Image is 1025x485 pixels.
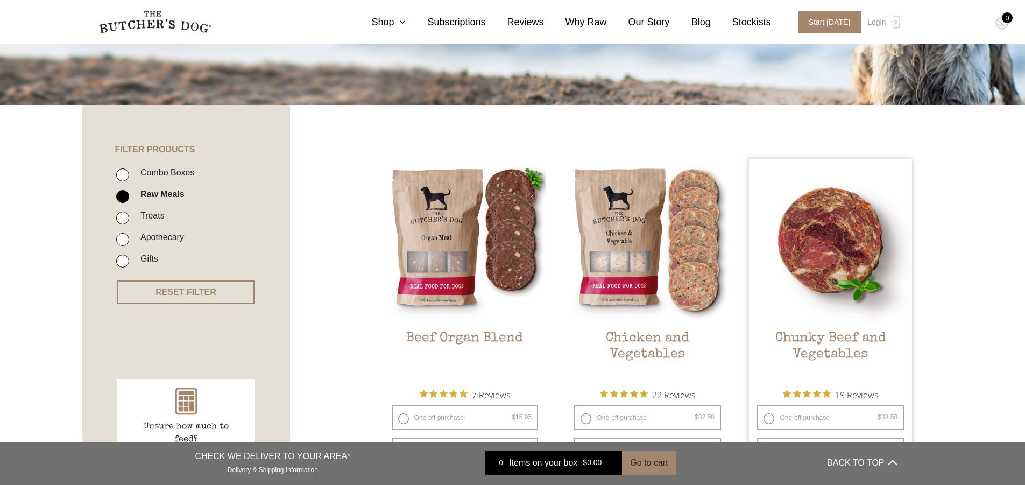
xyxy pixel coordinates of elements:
h4: FILTER PRODUCTS [82,105,290,154]
label: One-off purchase [574,405,721,430]
label: Subscribe & Save [757,438,904,463]
button: Rated 4.9 out of 5 stars from 22 reviews. Jump to reviews. [600,386,695,403]
bdi: 32.50 [695,413,715,421]
bdi: 15.95 [512,413,532,421]
a: Chicken and VegetablesChicken and Vegetables [566,159,729,381]
a: Delivery & Shipping Information [228,463,318,474]
span: $ [583,459,587,467]
a: Why Raw [544,15,607,30]
label: One-off purchase [392,405,539,430]
a: Stockists [711,15,771,30]
span: $ [878,413,881,421]
span: 22 Reviews [652,386,695,403]
button: BACK TO TOP [827,450,897,476]
div: 0 [493,458,509,468]
p: Unsure how much to feed? [132,420,240,446]
label: Subscribe & Save [392,438,539,463]
a: Subscriptions [406,15,485,30]
label: Apothecary [135,230,184,244]
bdi: 0.00 [583,459,602,467]
a: Blog [670,15,711,30]
label: One-off purchase [757,405,904,430]
bdi: 33.50 [878,413,897,421]
a: 0 Items on your box $0.00 [485,451,622,475]
a: Beef Organ BlendBeef Organ Blend [384,159,547,381]
a: Reviews [486,15,544,30]
span: 7 Reviews [472,386,510,403]
img: TBD_Cart-Empty.png [995,16,1009,30]
button: Rated 5 out of 5 stars from 7 reviews. Jump to reviews. [420,386,510,403]
label: Raw Meals [135,187,185,201]
label: Subscribe & Save [574,438,721,463]
a: Start [DATE] [787,11,865,33]
img: Beef Organ Blend [384,159,547,322]
img: Chicken and Vegetables [566,159,729,322]
button: Rated 5 out of 5 stars from 19 reviews. Jump to reviews. [783,386,878,403]
label: Combo Boxes [135,165,195,180]
span: $ [695,413,698,421]
h2: Beef Organ Blend [384,331,547,381]
span: $ [512,413,515,421]
span: 19 Reviews [835,386,878,403]
p: CHECK WE DELIVER TO YOUR AREA* [195,450,350,463]
label: Gifts [135,251,158,266]
span: Items on your box [509,456,577,469]
button: RESET FILTER [117,280,255,304]
button: Go to cart [622,451,676,475]
a: Our Story [607,15,670,30]
a: Chunky Beef and Vegetables [749,159,912,381]
a: Shop [350,15,406,30]
span: Start [DATE] [798,11,861,33]
h2: Chicken and Vegetables [566,331,729,381]
label: Treats [135,208,165,223]
h2: Chunky Beef and Vegetables [749,331,912,381]
div: 0 [1002,12,1013,23]
a: Login [865,11,900,33]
